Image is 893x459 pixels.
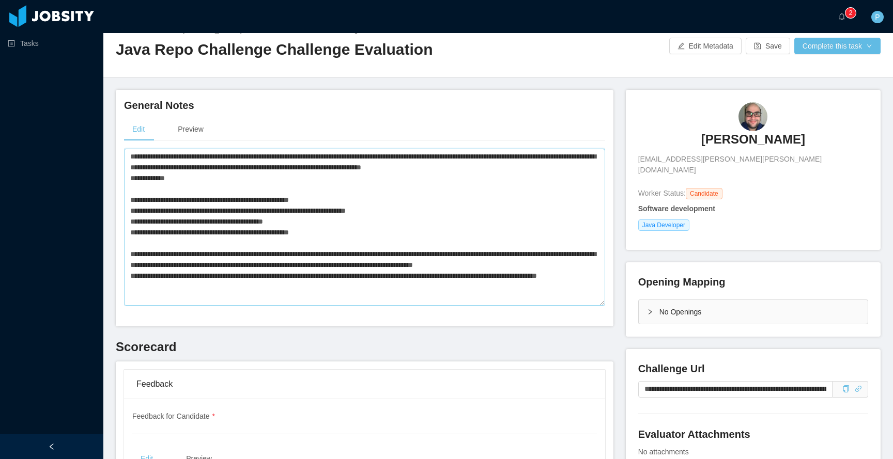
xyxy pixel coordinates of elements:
span: Java Developer [638,219,689,231]
h4: Challenge Url [638,361,868,376]
h3: Scorecard [116,339,613,355]
a: icon: link [855,385,862,393]
strong: Software development [638,204,715,213]
i: icon: right [647,309,653,315]
div: Preview [170,118,212,141]
a: [PERSON_NAME] [701,131,805,154]
div: No attachments [638,447,868,457]
button: Complete this taskicon: down [794,38,881,54]
h3: [PERSON_NAME] [701,131,805,148]
span: P [875,11,880,23]
h4: Evaluator Attachments [638,427,868,441]
h4: General Notes [124,98,605,113]
p: 2 [849,8,853,18]
div: icon: rightNo Openings [639,300,868,324]
i: icon: bell [838,13,845,20]
h2: Java Repo Challenge Challenge Evaluation [116,39,498,60]
span: Candidate [686,188,722,199]
sup: 2 [845,8,856,18]
div: Copy [842,384,850,394]
span: Worker Status: [638,189,686,197]
div: Edit [124,118,153,141]
img: 24d3d4e4-4d43-4cdd-81e6-56eca7f9954e.jpeg [738,102,767,131]
h4: Opening Mapping [638,275,726,289]
i: icon: copy [842,385,850,392]
a: icon: profileTasks [8,33,95,54]
div: Feedback [136,370,593,399]
button: icon: saveSave [746,38,790,54]
button: icon: editEdit Metadata [669,38,742,54]
span: [EMAIL_ADDRESS][PERSON_NAME][PERSON_NAME][DOMAIN_NAME] [638,154,868,176]
span: Feedback for Candidate [132,412,215,420]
